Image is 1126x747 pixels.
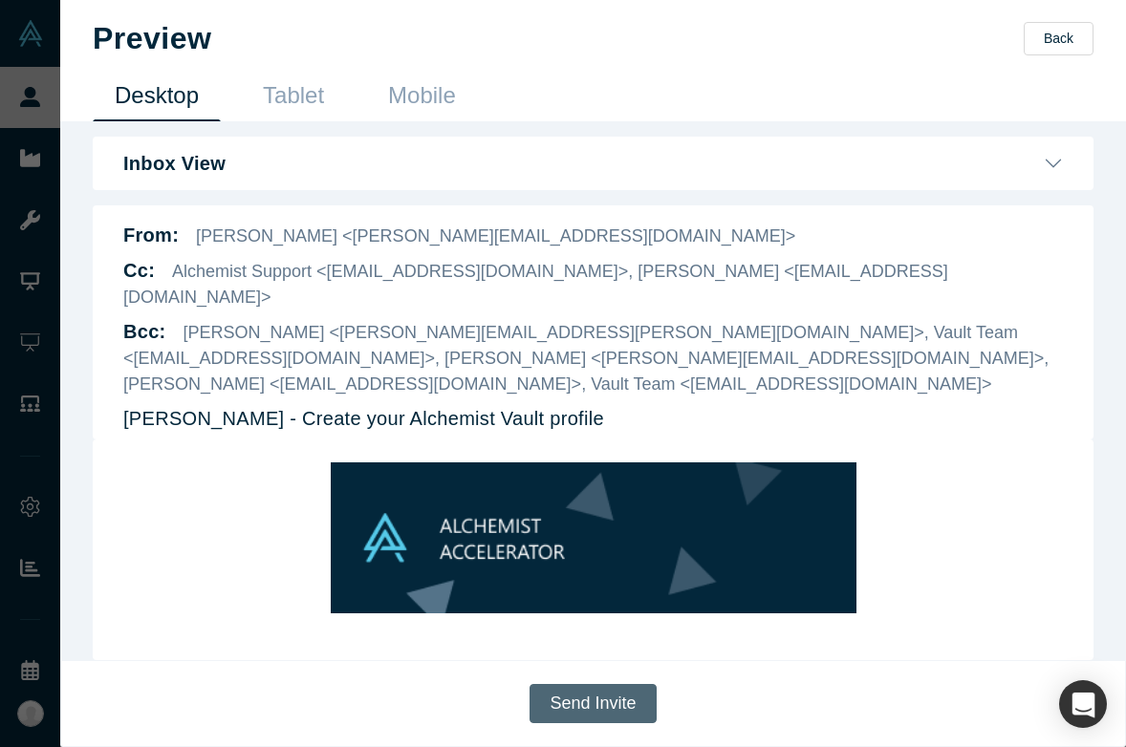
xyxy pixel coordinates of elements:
[123,152,1063,175] button: Inbox View
[123,224,179,245] b: From:
[123,323,1049,394] span: [PERSON_NAME] <[PERSON_NAME][EMAIL_ADDRESS][PERSON_NAME][DOMAIN_NAME]>, Vault Team <[EMAIL_ADDRES...
[123,439,1063,645] iframe: DemoDay Email Preview
[123,262,948,307] span: Alchemist Support <[EMAIL_ADDRESS][DOMAIN_NAME]>, [PERSON_NAME] <[EMAIL_ADDRESS][DOMAIN_NAME]>
[222,203,719,545] div: [PERSON_NAME] -
[530,684,656,723] button: Send Invite
[93,20,211,56] h1: Preview
[1024,22,1094,55] button: Back
[123,152,226,175] b: Inbox View
[123,404,604,433] p: [PERSON_NAME] - Create your Alchemist Vault profile
[123,321,166,342] b: Bcc :
[123,260,155,281] b: Cc :
[93,76,221,121] a: Desktop
[241,76,346,121] a: Tablet
[366,76,478,121] a: Mobile
[196,226,795,245] span: [PERSON_NAME] <[PERSON_NAME][EMAIL_ADDRESS][DOMAIN_NAME]>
